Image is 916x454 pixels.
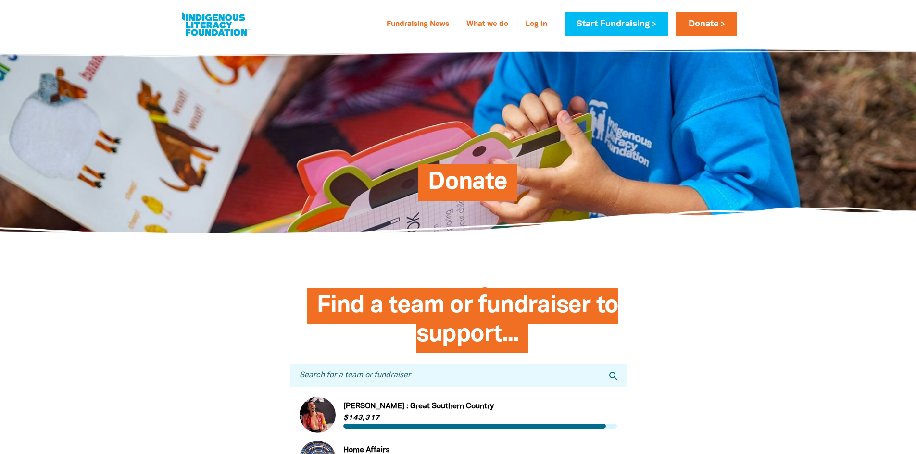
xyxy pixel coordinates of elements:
span: Find a team or fundraiser to support... [317,295,618,353]
a: Start Fundraising [565,12,668,36]
i: search [608,370,619,382]
a: Fundraising News [381,17,455,32]
a: Log In [520,17,553,32]
a: Donate [676,12,737,36]
a: What we do [461,17,514,32]
span: Donate [428,172,507,201]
